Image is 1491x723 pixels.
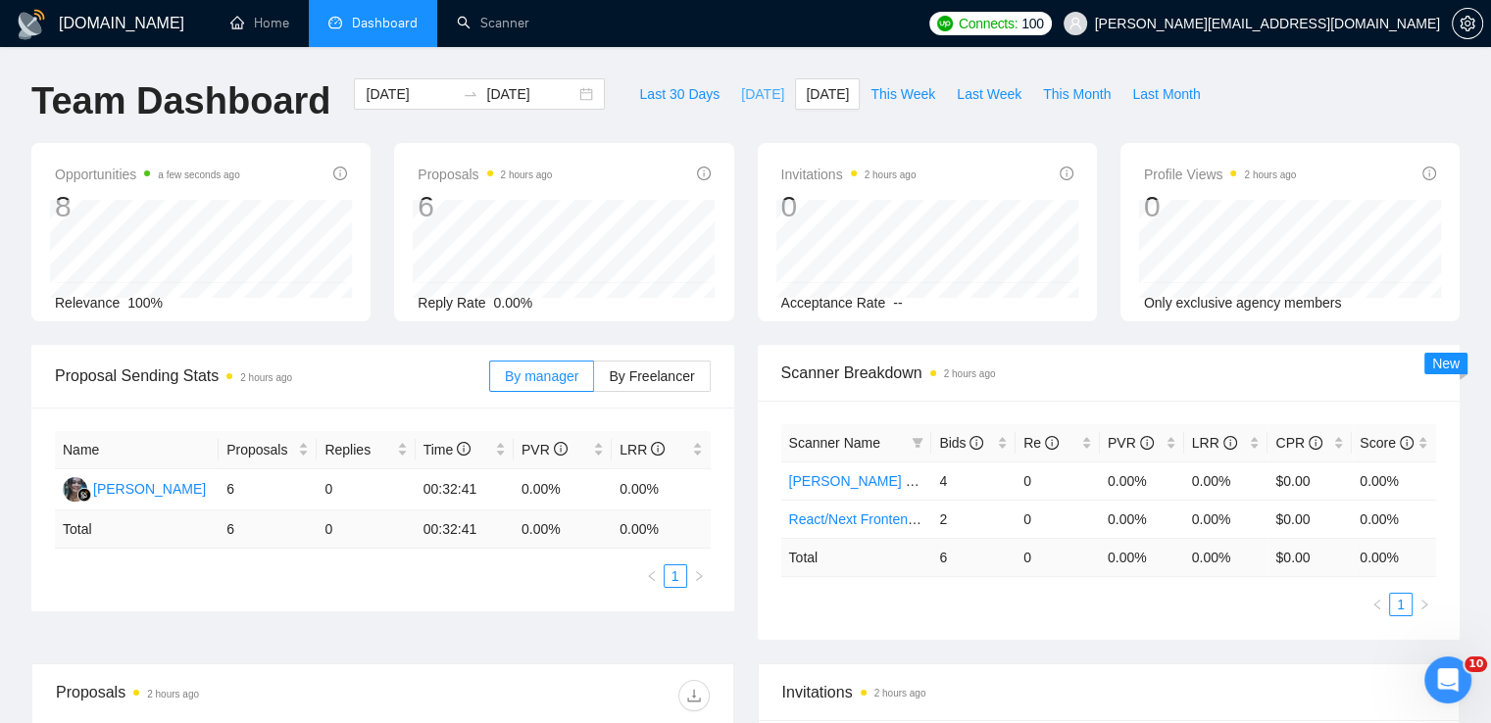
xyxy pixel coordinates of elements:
li: Previous Page [640,564,664,588]
a: 1 [1390,594,1412,615]
time: a few seconds ago [158,169,239,180]
td: 0 [317,510,415,549]
td: 0.00 % [1184,538,1268,576]
span: info-circle [651,442,665,456]
span: Proposals [418,163,552,186]
span: 100 [1021,13,1043,34]
span: CPR [1275,435,1321,451]
time: 2 hours ago [240,372,292,383]
td: 0.00% [514,469,612,510]
img: gigradar-bm.png [77,488,91,502]
td: 0.00% [1184,461,1268,500]
span: setting [1453,16,1482,31]
input: End date [486,83,575,105]
span: dashboard [328,16,342,29]
span: Invitations [781,163,917,186]
span: Last 30 Days [639,83,720,105]
td: 2 [931,500,1016,538]
a: homeHome [230,15,289,31]
time: 2 hours ago [501,169,553,180]
iframe: Intercom live chat [1424,656,1471,703]
button: This Month [1032,78,1121,110]
td: $0.00 [1267,500,1352,538]
td: 0 [1016,461,1100,500]
button: left [640,564,664,588]
td: 0 [317,469,415,510]
span: info-circle [1223,436,1237,450]
span: info-circle [1309,436,1322,450]
span: Invitations [782,680,1436,704]
span: info-circle [697,167,711,180]
button: [DATE] [795,78,860,110]
button: Last 30 Days [628,78,730,110]
button: This Week [860,78,946,110]
button: download [678,680,710,711]
span: Proposal Sending Stats [55,363,489,388]
div: 6 [418,188,552,225]
span: Last Month [1132,83,1200,105]
span: -- [893,295,902,311]
span: swap-right [463,86,478,102]
span: info-circle [333,167,347,180]
td: 0.00% [612,469,710,510]
time: 2 hours ago [874,688,926,699]
span: download [679,688,709,703]
button: right [1413,593,1436,616]
td: 0.00 % [1100,538,1184,576]
span: PVR [1108,435,1154,451]
td: 6 [219,469,317,510]
time: 2 hours ago [865,169,917,180]
a: searchScanner [457,15,529,31]
span: [DATE] [741,83,784,105]
button: right [687,564,711,588]
span: right [1418,599,1430,610]
th: Name [55,431,219,469]
span: Re [1023,435,1059,451]
li: 1 [664,564,687,588]
td: $ 0.00 [1267,538,1352,576]
td: 0.00% [1352,500,1436,538]
span: user [1069,17,1082,30]
td: 0.00% [1100,461,1184,500]
button: setting [1452,8,1483,39]
th: Replies [317,431,415,469]
input: Start date [366,83,455,105]
img: logo [16,9,47,40]
td: 0.00% [1352,461,1436,500]
span: info-circle [554,442,568,456]
span: Only exclusive agency members [1144,295,1342,311]
span: Relevance [55,295,120,311]
time: 2 hours ago [147,689,199,699]
span: info-circle [457,442,471,456]
span: Time [423,442,471,458]
div: 0 [1144,188,1297,225]
td: 0 [1016,500,1100,538]
span: Opportunities [55,163,240,186]
td: Total [781,538,932,576]
span: Proposals [226,439,294,460]
a: React/Next Frontend Dev [789,511,944,527]
span: 100% [127,295,163,311]
span: info-circle [1422,167,1436,180]
div: [PERSON_NAME] [93,478,206,500]
button: [DATE] [730,78,795,110]
td: 0.00 % [612,510,710,549]
div: Proposals [56,680,382,711]
td: 0.00% [1184,500,1268,538]
span: 10 [1465,656,1487,672]
th: Proposals [219,431,317,469]
td: 0 [1016,538,1100,576]
span: Bids [939,435,983,451]
td: Total [55,510,219,549]
td: 4 [931,461,1016,500]
span: This Week [870,83,935,105]
li: Next Page [1413,593,1436,616]
span: Dashboard [352,15,418,31]
div: 0 [781,188,917,225]
span: left [1371,599,1383,610]
span: Connects: [959,13,1018,34]
a: setting [1452,16,1483,31]
td: 0.00 % [1352,538,1436,576]
td: 00:32:41 [416,510,514,549]
span: Last Week [957,83,1021,105]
